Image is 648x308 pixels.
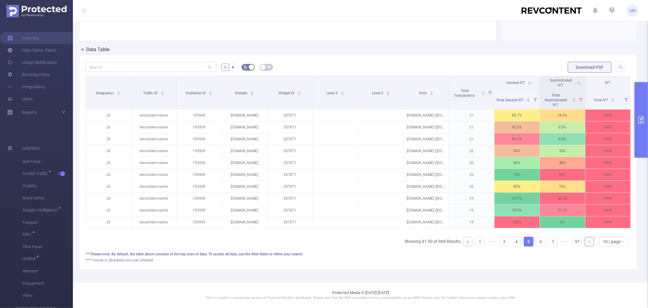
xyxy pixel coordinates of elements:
p: revcontent-native [131,181,177,192]
i: icon: caret-up [527,97,530,99]
p: 195909 [177,205,222,216]
a: 5 [524,237,533,246]
span: Total Sophisticated IVT [545,93,567,107]
p: JS [86,193,131,204]
input: Search... [85,62,216,72]
a: 6 [536,237,545,246]
p: 195909 [177,216,222,228]
i: icon: caret-down [482,93,485,95]
i: icon: down [621,240,625,244]
div: Sort [386,90,390,94]
span: Level 4 [326,91,338,95]
p: [DOMAIN_NAME] [222,193,267,204]
i: icon: caret-down [251,93,254,95]
a: 4 [512,237,521,246]
p: 287871 [267,145,313,157]
i: icon: caret-up [430,90,433,92]
span: Total General IVT [496,98,524,102]
p: 21 [449,121,494,133]
p: [DOMAIN_NAME] ([DOMAIN_NAME]) [404,181,449,192]
div: Sort [341,90,344,94]
i: Filter menu [531,90,540,109]
a: 3 [500,237,509,246]
p: This is a stable, in production version of Protected Media's dashboard. Please note that the MRC ... [88,296,633,301]
p: [DOMAIN_NAME] [222,216,267,228]
i: icon: caret-up [572,97,576,99]
span: Integration [96,91,115,95]
p: [DOMAIN_NAME] [222,145,267,157]
p: JS [86,205,131,216]
p: revcontent-native [131,205,177,216]
p: revcontent-native [131,145,177,157]
p: 195909 [177,157,222,169]
p: revcontent-native [131,193,177,204]
span: Attention [22,265,73,277]
i: icon: caret-down [209,93,212,95]
p: JS [86,216,131,228]
span: Invalid Traffic [22,171,50,176]
p: [DOMAIN_NAME] ([DOMAIN_NAME]) [404,169,449,180]
span: Visibility [22,180,73,192]
i: icon: caret-down [386,93,389,95]
p: [DOMAIN_NAME] [222,205,267,216]
a: Reports [22,106,37,118]
p: 20 [449,145,494,157]
p: JS [86,133,131,145]
p: 287871 [267,133,313,145]
p: 4.8% [540,133,585,145]
p: 85% [495,181,540,192]
div: Sort [572,97,576,101]
p: [DOMAIN_NAME] ([DOMAIN_NAME]) [404,110,449,121]
img: Protected Media [6,5,67,17]
p: [DOMAIN_NAME] [222,110,267,121]
p: 90.5% [495,121,540,133]
p: 14.3% [540,110,585,121]
i: icon: caret-up [161,90,164,92]
span: SM [629,5,636,17]
p: [DOMAIN_NAME] ([DOMAIN_NAME]) [404,133,449,145]
a: Overview [7,32,39,44]
i: icon: left [466,240,470,244]
span: IVT [605,81,611,85]
p: revcontent-native [131,157,177,169]
li: 7 [548,237,558,247]
span: Domain [235,91,248,95]
p: [DOMAIN_NAME] ([DOMAIN_NAME]) [404,216,449,228]
a: Integrations [7,81,45,93]
p: JS [86,110,131,121]
p: 15% [540,181,585,192]
p: 100% [585,110,631,121]
i: icon: right [588,240,591,244]
p: 100% [585,133,631,145]
div: **** Values in (Brackets) are user attested [85,257,631,263]
p: 100% [585,181,631,192]
span: Total Transactions [454,89,476,98]
li: 6 [536,237,546,247]
a: 7 [548,237,557,246]
i: icon: caret-up [386,90,389,92]
span: Unified [22,257,38,261]
span: Anti-Fraud [22,156,73,168]
p: 287871 [267,121,313,133]
p: 287871 [267,181,313,192]
p: JS [86,169,131,180]
li: Next 5 Pages [560,237,570,247]
p: 19 [449,205,494,216]
li: 4 [512,237,521,247]
p: 21 [449,110,494,121]
p: 20 [449,157,494,169]
p: 95.2% [495,133,540,145]
a: Usage Notification [7,56,57,68]
span: Widget ID [279,91,295,95]
span: Click Fraud [22,241,73,253]
p: 100% [585,121,631,133]
i: icon: caret-down [341,93,344,95]
p: [DOMAIN_NAME] [222,133,267,145]
p: [DOMAIN_NAME] [222,169,267,180]
p: revcontent-native [131,216,177,228]
span: Total IVT [594,98,609,102]
div: Sort [430,90,434,94]
p: 75% [495,169,540,180]
span: Supply Intelligence [22,208,60,212]
p: revcontent-native [131,169,177,180]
